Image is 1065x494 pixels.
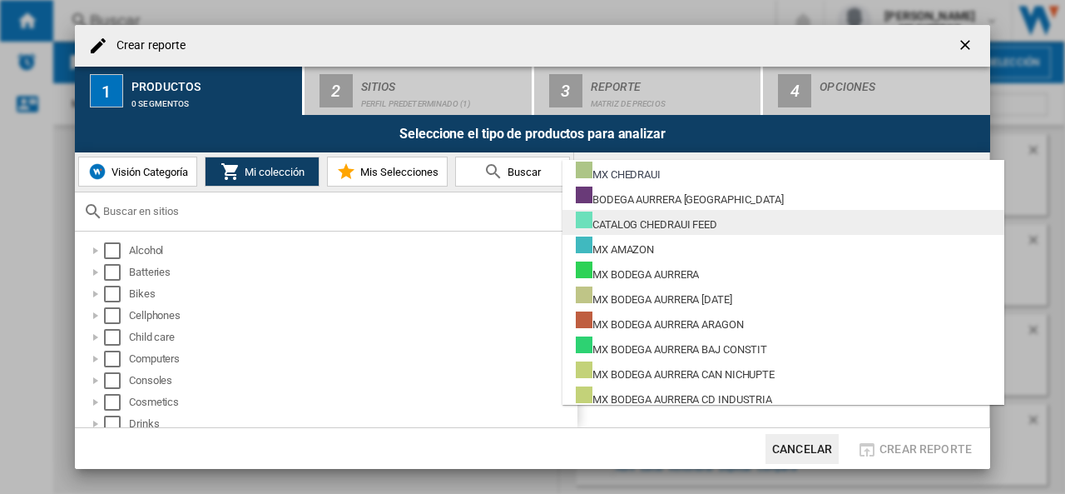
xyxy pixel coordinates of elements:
[576,362,775,382] div: MX BODEGA AURRERA CAN NICHUPTE
[576,337,767,357] div: MX BODEGA AURRERA BAJ CONSTIT
[576,312,744,332] div: MX BODEGA AURRERA ARAGON
[576,212,717,232] div: CATALOG CHEDRAUI FEED
[576,237,654,257] div: MX AMAZON
[576,387,772,407] div: MX BODEGA AURRERA CD INDUSTRIA
[576,262,699,282] div: MX BODEGA AURRERA
[576,187,784,207] div: BODEGA AURRERA [GEOGRAPHIC_DATA]
[576,287,732,307] div: MX BODEGA AURRERA [DATE]
[576,162,661,182] div: MX CHEDRAUI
